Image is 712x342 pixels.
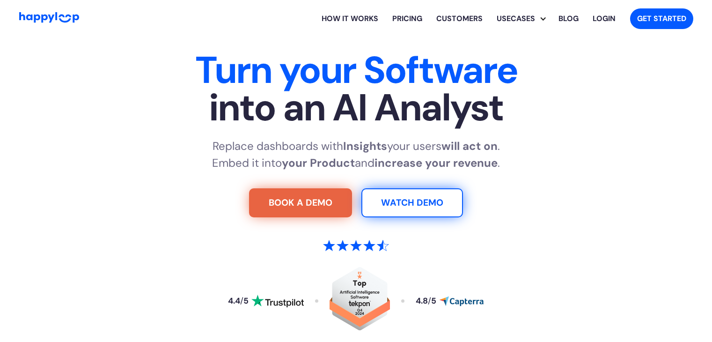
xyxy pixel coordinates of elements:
a: Visit the HappyLoop blog for insights [551,4,586,34]
strong: your Product [282,156,355,170]
div: Usecases [490,13,542,24]
a: Learn how HappyLoop works [429,4,490,34]
span: / [428,296,431,306]
a: Watch Demo [361,188,463,217]
div: Explore HappyLoop use cases [490,4,551,34]
a: Read reviews about HappyLoop on Tekpon [330,267,390,335]
strong: increase your revenue [374,156,498,170]
a: Learn how HappyLoop works [315,4,385,34]
span: / [240,296,243,306]
p: Replace dashboards with your users . Embed it into and . [212,138,500,171]
a: Log in to your HappyLoop account [586,4,623,34]
img: HappyLoop Logo [19,12,79,23]
strong: will act on [441,139,498,153]
a: View HappyLoop pricing plans [385,4,429,34]
a: Go to Home Page [19,12,79,25]
div: 4.4 5 [228,297,249,305]
a: Read reviews about HappyLoop on Trustpilot [228,295,304,308]
a: Read reviews about HappyLoop on Capterra [416,296,484,306]
h1: Turn your Software [64,52,648,126]
span: into an AI Analyst [64,89,648,126]
a: Get started with HappyLoop [630,8,693,29]
div: Usecases [497,4,551,34]
div: 4.8 5 [416,297,436,305]
a: Try For Free [249,188,352,217]
strong: Insights [343,139,387,153]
